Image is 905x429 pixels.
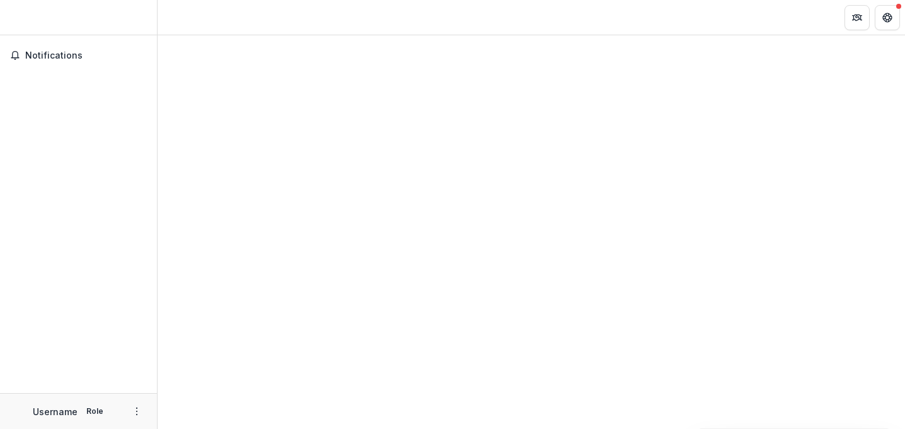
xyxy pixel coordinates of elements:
button: Partners [844,5,870,30]
p: Role [83,406,107,417]
button: Notifications [5,45,152,66]
button: Get Help [875,5,900,30]
button: More [129,404,144,419]
p: Username [33,405,78,418]
span: Notifications [25,50,147,61]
